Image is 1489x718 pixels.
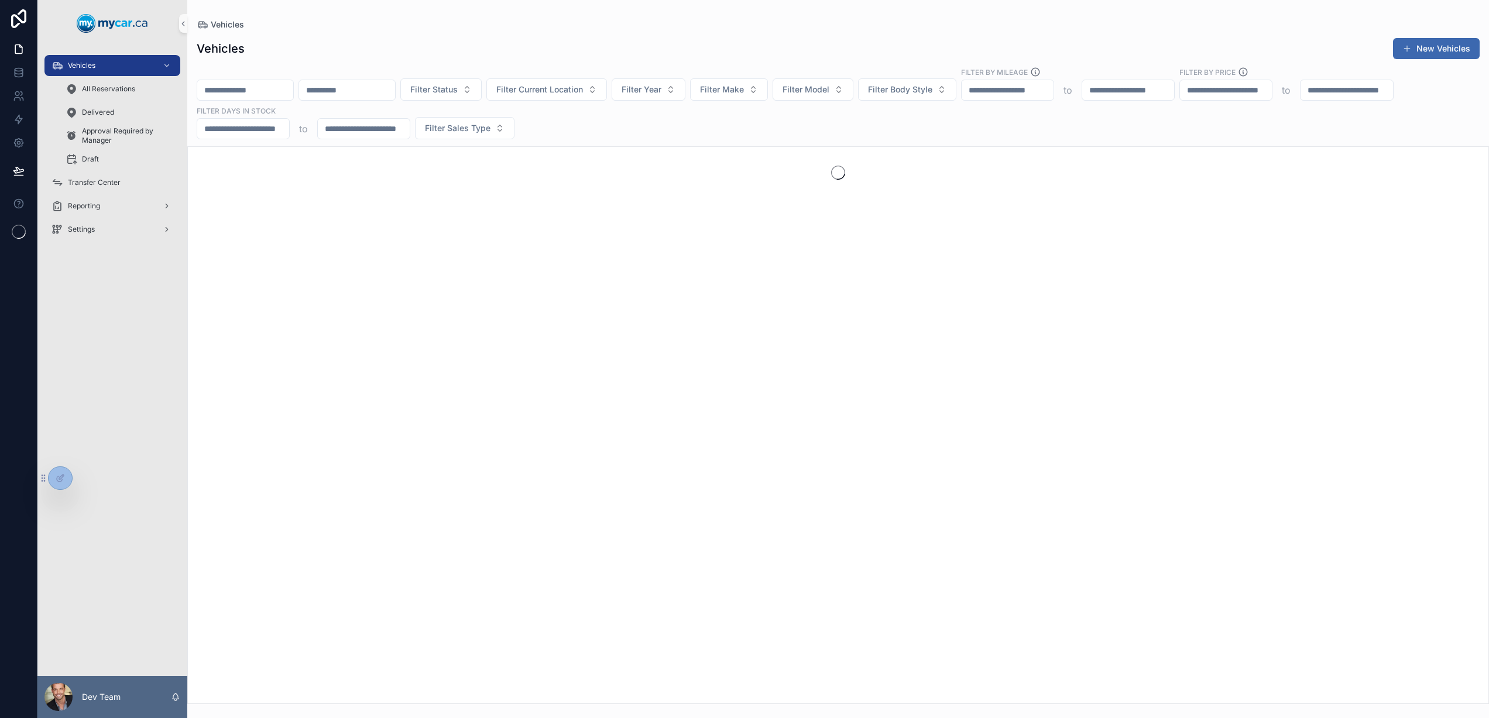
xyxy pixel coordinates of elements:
[868,84,932,95] span: Filter Body Style
[486,78,607,101] button: Select Button
[59,149,180,170] a: Draft
[690,78,768,101] button: Select Button
[77,14,148,33] img: App logo
[858,78,956,101] button: Select Button
[700,84,744,95] span: Filter Make
[59,102,180,123] a: Delivered
[82,154,99,164] span: Draft
[197,19,244,30] a: Vehicles
[400,78,482,101] button: Select Button
[37,47,187,255] div: scrollable content
[197,105,276,116] label: Filter Days In Stock
[68,225,95,234] span: Settings
[783,84,829,95] span: Filter Model
[425,122,490,134] span: Filter Sales Type
[59,78,180,99] a: All Reservations
[44,219,180,240] a: Settings
[961,67,1028,77] label: Filter By Mileage
[44,195,180,217] a: Reporting
[44,55,180,76] a: Vehicles
[1282,83,1291,97] p: to
[44,172,180,193] a: Transfer Center
[211,19,244,30] span: Vehicles
[415,117,514,139] button: Select Button
[612,78,685,101] button: Select Button
[197,40,245,57] h1: Vehicles
[1063,83,1072,97] p: to
[299,122,308,136] p: to
[496,84,583,95] span: Filter Current Location
[773,78,853,101] button: Select Button
[68,201,100,211] span: Reporting
[82,108,114,117] span: Delivered
[410,84,458,95] span: Filter Status
[68,178,121,187] span: Transfer Center
[82,84,135,94] span: All Reservations
[1393,38,1480,59] button: New Vehicles
[82,691,121,703] p: Dev Team
[82,126,169,145] span: Approval Required by Manager
[622,84,661,95] span: Filter Year
[68,61,95,70] span: Vehicles
[59,125,180,146] a: Approval Required by Manager
[1179,67,1236,77] label: FILTER BY PRICE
